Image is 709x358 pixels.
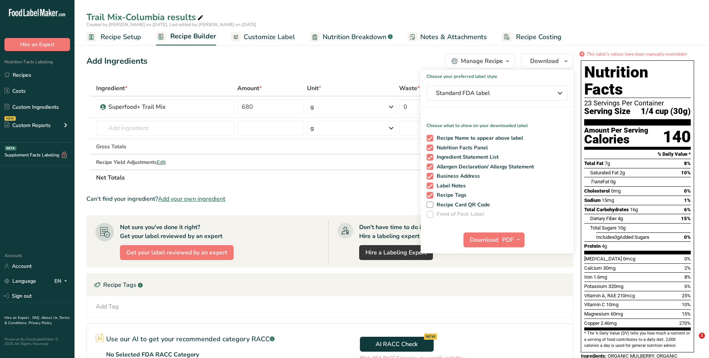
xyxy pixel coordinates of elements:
span: 30mg [603,265,615,271]
a: FAQ . [32,315,41,320]
a: Hire a Labeling Expert [359,245,433,260]
span: 210mcg [617,293,635,298]
div: g [310,102,314,111]
span: Unit [307,84,321,93]
span: Recipe Tags [433,192,467,199]
span: 2g [620,170,625,175]
span: 6% [684,283,691,289]
span: 2.46mg [601,320,617,326]
span: 8% [684,274,691,280]
span: Vitamin C [584,302,605,307]
button: Download [463,232,500,247]
div: Don't have time to do it? Hire a labeling expert to do it for you [359,223,461,241]
div: Manage Recipe [461,57,503,66]
span: AI RACC Check [376,340,418,349]
span: Sodium [584,197,601,203]
a: Hire an Expert . [4,315,31,320]
button: PDF [500,232,525,247]
span: 25% [682,293,691,298]
span: 2% [684,265,691,271]
span: 1.6mg [594,274,607,280]
span: Ingredient [96,84,127,93]
div: Amount Per Serving [584,127,648,134]
div: Superfood+ Trail Mix [108,102,202,111]
input: Add Ingredient [96,121,234,136]
span: 0g [614,234,620,240]
span: Total Sugars [590,225,617,231]
span: 0% [684,234,691,240]
a: Notes & Attachments [408,29,487,45]
span: 10% [682,302,691,307]
a: Language [4,275,36,288]
div: Waste [399,84,426,93]
span: Iron [584,274,592,280]
p: Use our AI to get your recommended category RACC [106,334,275,344]
span: Nutrition Facts Panel [433,145,488,151]
div: EN [54,277,70,286]
span: Total Carbohydrates [584,207,629,212]
span: Cholesterol [584,188,610,194]
div: Add Ingredients [86,55,148,67]
h1: Nutrition Facts [584,64,691,98]
span: Copper [584,320,599,326]
span: Get your label reviewed by an expert [126,248,227,257]
span: 4g [618,216,623,221]
div: Custom Reports [4,121,51,129]
span: 1 [699,333,705,339]
div: Powered By FoodLabelMaker © 2025 All Rights Reserved [4,337,70,346]
button: Standard FDA label [427,86,567,101]
span: Download [530,57,558,66]
div: g [310,124,314,133]
span: 0mg [611,188,621,194]
span: Nutrition Breakdown [323,32,386,42]
iframe: Intercom live chat [684,333,702,351]
a: Terms & Conditions . [4,315,70,326]
i: This label's values have been manually overridden [586,51,687,57]
span: Download [470,235,498,244]
span: Recipe Costing [516,32,561,42]
span: Amount [237,84,262,93]
div: Calories [584,134,648,145]
div: Recipe Yield Adjustments [96,158,234,166]
span: 15mg [602,197,614,203]
button: Hire an Expert [4,38,70,51]
span: Fat [590,179,609,184]
span: Allergen Declaration/ Allergy Statement [433,164,534,170]
span: 60mg [611,311,623,317]
button: Download [521,54,573,69]
button: AI RACC Check NEW [360,337,434,352]
span: 7g [605,161,610,166]
a: Recipe Builder [156,28,216,46]
span: 1% [684,197,691,203]
div: Not sure you've done it right? Get your label reviewed by an expert [120,223,222,241]
span: [MEDICAL_DATA] [584,256,622,262]
span: Edit [157,159,166,166]
span: 0g [610,179,615,184]
span: Includes Added Sugars [596,234,649,240]
span: 16g [630,207,638,212]
span: 10g [618,225,626,231]
div: NEW [4,116,16,121]
span: 6% [684,207,691,212]
span: Protein [584,243,601,249]
div: Recipe Tags [87,274,573,296]
span: Serving Size [584,107,630,116]
section: % Daily Value * [584,150,691,159]
span: Standard FDA label [436,89,548,98]
span: Dietary Fiber [590,216,617,221]
a: Privacy Policy [29,320,52,326]
span: 270% [679,320,691,326]
th: Net Totals [95,170,468,185]
a: Recipe Setup [86,29,141,45]
span: Front of Pack Label [433,211,484,218]
button: Get your label reviewed by an expert [120,245,234,260]
a: About Us . [41,315,59,320]
span: 10% [681,170,691,175]
span: 15% [682,311,691,317]
i: Trans [590,179,602,184]
a: Recipe Costing [502,29,561,45]
a: Customize Label [231,29,295,45]
span: Add your own ingredient [158,194,225,203]
div: 23 Servings Per Container [584,99,691,107]
span: Saturated Fat [590,170,618,175]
